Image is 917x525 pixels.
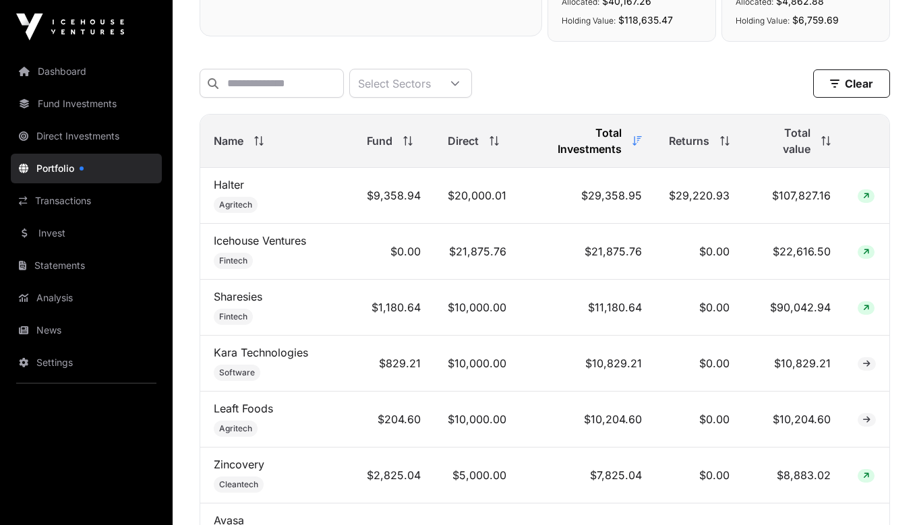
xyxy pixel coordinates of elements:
a: Invest [11,218,162,248]
span: $6,759.69 [792,14,839,26]
td: $7,825.04 [520,447,655,503]
span: $118,635.47 [618,14,673,26]
td: $20,000.01 [434,168,520,224]
td: $0.00 [655,447,743,503]
td: $0.00 [655,392,743,447]
td: $0.00 [655,224,743,280]
a: Fund Investments [11,89,162,119]
a: Sharesies [214,290,262,303]
span: Total Investments [533,125,622,157]
a: Leaft Foods [214,402,273,415]
a: Icehouse Ventures [214,234,306,247]
span: Total value [757,125,810,157]
td: $29,220.93 [655,168,743,224]
span: Fintech [219,255,247,266]
img: Icehouse Ventures Logo [16,13,124,40]
span: Software [219,367,255,378]
div: Select Sectors [350,69,439,97]
td: $10,204.60 [743,392,844,447]
td: $21,875.76 [434,224,520,280]
span: Fintech [219,311,247,322]
td: $8,883.02 [743,447,844,503]
td: $0.00 [655,280,743,336]
td: $11,180.64 [520,280,655,336]
td: $10,829.21 [743,336,844,392]
td: $10,204.60 [520,392,655,447]
td: $204.60 [353,392,434,447]
td: $107,827.16 [743,168,844,224]
span: Fund [367,133,392,149]
a: Halter [214,178,244,191]
span: Name [214,133,243,149]
span: Returns [669,133,709,149]
span: Holding Value: [736,16,790,26]
span: Agritech [219,199,252,210]
td: $21,875.76 [520,224,655,280]
a: Direct Investments [11,121,162,151]
td: $0.00 [655,336,743,392]
span: Direct [448,133,479,149]
td: $1,180.64 [353,280,434,336]
td: $10,000.00 [434,392,520,447]
a: Kara Technologies [214,346,308,359]
span: Holding Value: [562,16,616,26]
a: Settings [11,348,162,377]
a: Transactions [11,186,162,216]
a: Zincovery [214,458,264,471]
span: Agritech [219,423,252,434]
a: Portfolio [11,154,162,183]
td: $22,616.50 [743,224,844,280]
td: $10,829.21 [520,336,655,392]
td: $2,825.04 [353,447,434,503]
a: Dashboard [11,57,162,86]
a: Statements [11,251,162,280]
iframe: Chat Widget [850,460,917,525]
td: $0.00 [353,224,434,280]
td: $10,000.00 [434,336,520,392]
span: Cleantech [219,479,258,490]
td: $10,000.00 [434,280,520,336]
a: News [11,315,162,345]
td: $829.21 [353,336,434,392]
td: $5,000.00 [434,447,520,503]
a: Analysis [11,283,162,313]
button: Clear [813,69,890,98]
td: $29,358.95 [520,168,655,224]
td: $90,042.94 [743,280,844,336]
td: $9,358.94 [353,168,434,224]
